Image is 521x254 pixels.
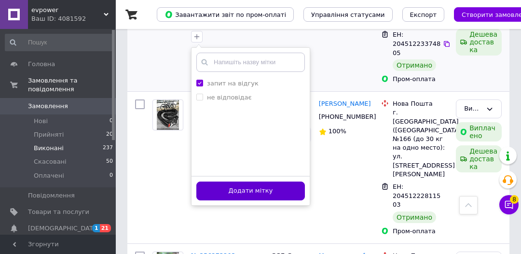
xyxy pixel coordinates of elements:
[410,11,437,18] span: Експорт
[92,224,100,232] span: 1
[329,127,346,135] span: 100%
[393,59,436,71] div: Отримано
[196,53,305,72] input: Напишіть назву мітки
[393,31,440,56] span: ЕН: 20451223374805
[456,122,502,141] div: Виплачено
[34,157,67,166] span: Скасовані
[393,227,448,236] div: Пром-оплата
[393,183,440,208] span: ЕН: 20451222811503
[5,34,114,51] input: Пошук
[165,10,286,19] span: Завантажити звіт по пром-оплаті
[303,7,393,22] button: Управління статусами
[28,208,89,216] span: Товари та послуги
[402,7,445,22] button: Експорт
[110,171,113,180] span: 0
[28,191,75,200] span: Повідомлення
[207,80,259,87] label: запит на відгук
[157,100,179,130] img: Фото товару
[28,76,116,94] span: Замовлення та повідомлення
[34,144,64,153] span: Виконані
[28,224,99,233] span: [DEMOGRAPHIC_DATA]
[456,28,502,56] div: Дешева доставка
[317,111,367,123] div: [PHONE_NUMBER]
[34,130,64,139] span: Прийняті
[31,6,104,14] span: evpower
[499,195,519,214] button: Чат з покупцем8
[393,108,448,179] div: г. [GEOGRAPHIC_DATA] ([GEOGRAPHIC_DATA].), №166 (до 30 кг на одно место): ул. [STREET_ADDRESS][PE...
[319,99,371,109] a: [PERSON_NAME]
[196,182,305,200] button: Додати мітку
[110,117,113,126] span: 0
[34,171,64,180] span: Оплачені
[106,130,113,139] span: 20
[207,94,252,101] label: не відповідає
[456,145,502,172] div: Дешева доставка
[393,75,448,84] div: Пром-оплата
[510,195,519,204] span: 8
[100,224,111,232] span: 21
[106,157,113,166] span: 50
[28,60,55,69] span: Головна
[152,99,183,130] a: Фото товару
[103,144,113,153] span: 237
[34,117,48,126] span: Нові
[31,14,116,23] div: Ваш ID: 4081592
[464,104,482,114] div: Виконано
[311,11,385,18] span: Управління статусами
[157,7,294,22] button: Завантажити звіт по пром-оплаті
[393,99,448,108] div: Нова Пошта
[393,212,436,223] div: Отримано
[28,102,68,111] span: Замовлення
